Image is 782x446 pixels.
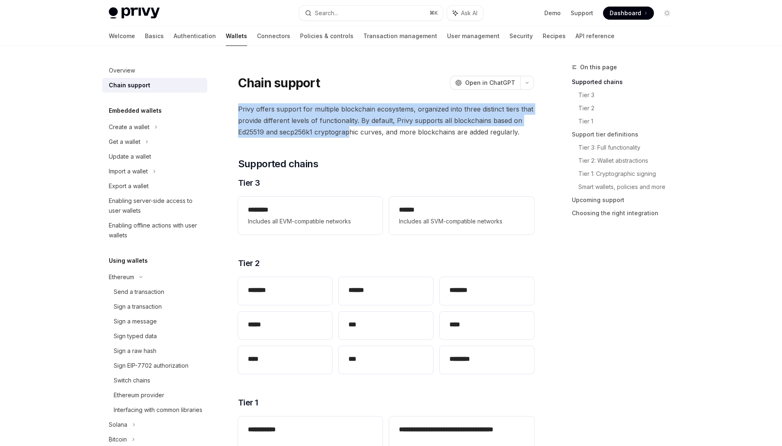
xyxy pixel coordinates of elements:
[578,154,680,167] a: Tier 2: Wallet abstractions
[114,331,157,341] div: Sign typed data
[102,179,207,193] a: Export a wallet
[109,80,150,90] div: Chain support
[109,420,127,430] div: Solana
[109,26,135,46] a: Welcome
[114,287,164,297] div: Send a transaction
[102,78,207,93] a: Chain support
[102,193,207,218] a: Enabling server-side access to user wallets
[578,102,680,115] a: Tier 2
[300,26,353,46] a: Policies & controls
[543,26,566,46] a: Recipes
[114,316,157,326] div: Sign a message
[257,26,290,46] a: Connectors
[580,62,617,72] span: On this page
[102,403,207,417] a: Interfacing with common libraries
[238,197,383,234] a: **** ***Includes all EVM-compatible networks
[447,26,500,46] a: User management
[576,26,615,46] a: API reference
[509,26,533,46] a: Security
[102,344,207,358] a: Sign a raw hash
[465,79,515,87] span: Open in ChatGPT
[114,405,202,415] div: Interfacing with common libraries
[174,26,216,46] a: Authentication
[578,167,680,180] a: Tier 1: Cryptographic signing
[238,157,318,171] span: Supported chains
[248,216,373,226] span: Includes all EVM-compatible networks
[109,66,135,75] div: Overview
[109,166,148,176] div: Import a wallet
[238,103,534,138] span: Privy offers support for multiple blockchain ecosystems, organized into three distinct tiers that...
[109,106,162,116] h5: Embedded wallets
[109,137,140,147] div: Get a wallet
[114,346,156,356] div: Sign a raw hash
[572,128,680,141] a: Support tier definitions
[102,373,207,388] a: Switch chains
[461,9,477,17] span: Ask AI
[603,7,654,20] a: Dashboard
[109,435,127,444] div: Bitcoin
[363,26,437,46] a: Transaction management
[578,141,680,154] a: Tier 3: Full functionality
[102,284,207,299] a: Send a transaction
[109,122,149,132] div: Create a wallet
[145,26,164,46] a: Basics
[109,221,202,240] div: Enabling offline actions with user wallets
[238,397,258,408] span: Tier 1
[450,76,520,90] button: Open in ChatGPT
[315,8,338,18] div: Search...
[226,26,247,46] a: Wallets
[578,180,680,193] a: Smart wallets, policies and more
[572,75,680,89] a: Supported chains
[102,63,207,78] a: Overview
[114,375,150,385] div: Switch chains
[544,9,561,17] a: Demo
[114,361,188,371] div: Sign EIP-7702 authorization
[238,257,260,269] span: Tier 2
[238,75,320,90] h1: Chain support
[109,7,160,19] img: light logo
[610,9,641,17] span: Dashboard
[238,177,260,189] span: Tier 3
[114,302,162,312] div: Sign a transaction
[571,9,593,17] a: Support
[389,197,534,234] a: **** *Includes all SVM-compatible networks
[102,358,207,373] a: Sign EIP-7702 authorization
[114,390,164,400] div: Ethereum provider
[109,272,134,282] div: Ethereum
[572,207,680,220] a: Choosing the right integration
[102,329,207,344] a: Sign typed data
[102,388,207,403] a: Ethereum provider
[429,10,438,16] span: ⌘ K
[109,181,149,191] div: Export a wallet
[109,196,202,216] div: Enabling server-side access to user wallets
[578,89,680,102] a: Tier 3
[102,218,207,243] a: Enabling offline actions with user wallets
[660,7,674,20] button: Toggle dark mode
[447,6,483,20] button: Ask AI
[109,152,151,162] div: Update a wallet
[299,6,443,20] button: Search...⌘K
[578,115,680,128] a: Tier 1
[399,216,524,226] span: Includes all SVM-compatible networks
[102,314,207,329] a: Sign a message
[102,149,207,164] a: Update a wallet
[109,256,148,266] h5: Using wallets
[572,193,680,207] a: Upcoming support
[102,299,207,314] a: Sign a transaction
